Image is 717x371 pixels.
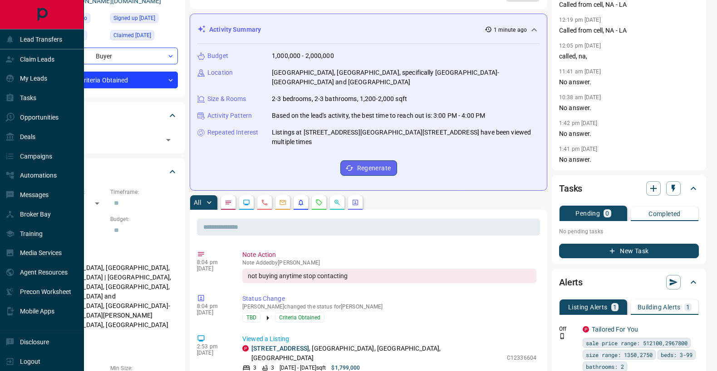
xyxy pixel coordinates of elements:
[251,345,309,352] a: [STREET_ADDRESS]
[494,26,527,34] p: 1 minute ago
[586,362,624,371] span: bathrooms: 2
[272,94,407,104] p: 2-3 bedrooms, 2-3 bathrooms, 1,200-2,000 sqft
[559,271,699,293] div: Alerts
[559,17,601,23] p: 12:19 pm [DATE]
[242,304,536,310] p: [PERSON_NAME] changed the status for [PERSON_NAME]
[197,259,229,265] p: 8:04 pm
[197,303,229,309] p: 8:04 pm
[110,30,178,43] div: Wed Oct 02 2024
[297,199,304,206] svg: Listing Alerts
[559,77,699,87] p: No answer.
[113,31,151,40] span: Claimed [DATE]
[586,350,653,359] span: size range: 1350,2750
[242,345,249,352] div: property.ca
[583,326,589,332] div: property.ca
[110,188,178,196] p: Timeframe:
[592,326,638,333] a: Tailored For You
[559,26,699,35] p: Called from cell, NA - LA
[661,350,692,359] span: beds: 3-99
[197,21,540,38] div: Activity Summary1 minute ago
[38,252,178,260] p: Areas Searched:
[197,265,229,272] p: [DATE]
[586,338,688,347] span: sale price range: 512100,2967800
[559,120,598,126] p: 1:42 pm [DATE]
[110,13,178,26] div: Wed May 18 2022
[638,304,681,310] p: Building Alerts
[279,313,320,322] span: Criteria Obtained
[279,199,286,206] svg: Emails
[38,105,178,126] div: Tags
[207,128,258,137] p: Repeated Interest
[162,134,175,146] button: Open
[251,344,502,363] p: , [GEOGRAPHIC_DATA], [GEOGRAPHIC_DATA], [GEOGRAPHIC_DATA]
[559,146,598,152] p: 1:41 pm [DATE]
[197,343,229,350] p: 2:53 pm
[243,199,250,206] svg: Lead Browsing Activity
[207,111,252,120] p: Activity Pattern
[113,14,155,23] span: Signed up [DATE]
[559,155,699,164] p: No answer.
[559,333,565,339] svg: Push Notification Only
[242,334,536,344] p: Viewed a Listing
[38,260,178,332] p: [GEOGRAPHIC_DATA], [GEOGRAPHIC_DATA], [GEOGRAPHIC_DATA] | [GEOGRAPHIC_DATA], [GEOGRAPHIC_DATA], [...
[110,215,178,223] p: Budget:
[38,337,178,345] p: Motivation:
[242,294,536,304] p: Status Change
[686,304,690,310] p: 1
[242,260,536,266] p: Note Added by [PERSON_NAME]
[225,199,232,206] svg: Notes
[207,51,228,61] p: Budget
[38,72,178,88] div: Criteria Obtained
[559,225,699,238] p: No pending tasks
[559,244,699,258] button: New Task
[194,199,201,206] p: All
[207,94,246,104] p: Size & Rooms
[207,68,233,77] p: Location
[38,48,178,64] div: Buyer
[559,178,699,199] div: Tasks
[340,160,397,176] button: Regenerate
[197,309,229,316] p: [DATE]
[568,304,608,310] p: Listing Alerts
[197,350,229,356] p: [DATE]
[272,68,540,87] p: [GEOGRAPHIC_DATA], [GEOGRAPHIC_DATA], specifically [GEOGRAPHIC_DATA]-[GEOGRAPHIC_DATA] and [GEOGR...
[559,129,699,139] p: No answer.
[559,103,699,113] p: No answer.
[605,210,609,217] p: 0
[272,51,334,61] p: 1,000,000 - 2,000,000
[559,43,601,49] p: 12:05 pm [DATE]
[559,325,577,333] p: Off
[559,181,582,196] h2: Tasks
[613,304,617,310] p: 1
[209,25,261,34] p: Activity Summary
[246,313,256,322] span: TBD
[242,269,536,283] div: not buying anytime stop contacting
[38,161,178,183] div: Criteria
[315,199,323,206] svg: Requests
[559,68,601,75] p: 11:41 am [DATE]
[507,354,536,362] p: C12336604
[648,211,681,217] p: Completed
[352,199,359,206] svg: Agent Actions
[261,199,268,206] svg: Calls
[575,210,600,217] p: Pending
[272,111,485,120] p: Based on the lead's activity, the best time to reach out is: 3:00 PM - 4:00 PM
[334,199,341,206] svg: Opportunities
[559,94,601,101] p: 10:38 am [DATE]
[272,128,540,147] p: Listings at [STREET_ADDRESS][GEOGRAPHIC_DATA][STREET_ADDRESS] have been viewed multiple times
[242,250,536,260] p: Note Action
[559,52,699,61] p: called, na,
[559,275,583,289] h2: Alerts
